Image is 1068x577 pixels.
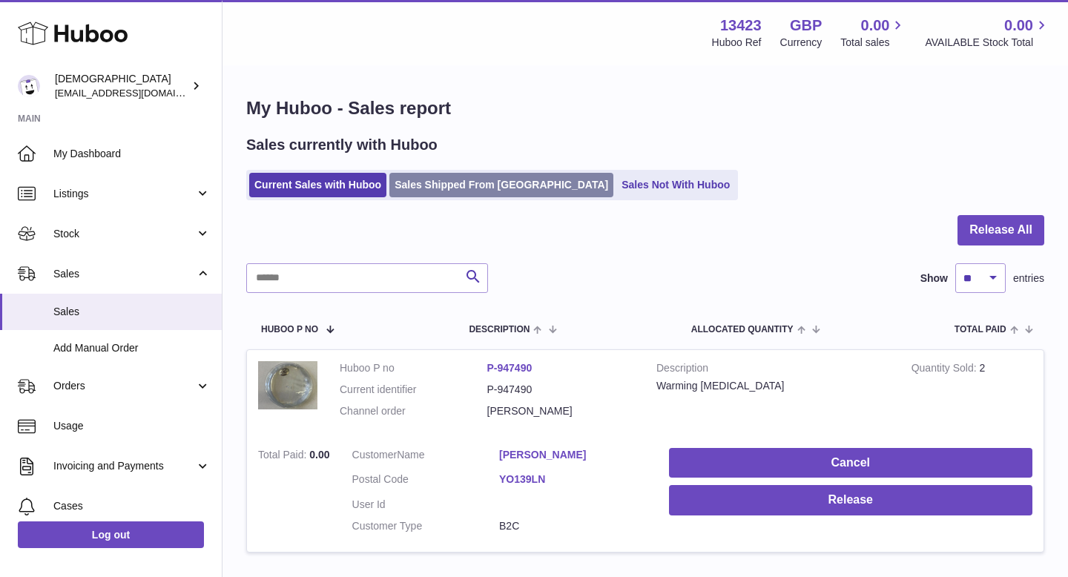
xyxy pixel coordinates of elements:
[352,498,500,512] dt: User Id
[790,16,822,36] strong: GBP
[499,472,647,487] a: YO139LN
[53,227,195,241] span: Stock
[499,448,647,462] a: [PERSON_NAME]
[53,147,211,161] span: My Dashboard
[712,36,762,50] div: Huboo Ref
[957,215,1044,245] button: Release All
[389,173,613,197] a: Sales Shipped From [GEOGRAPHIC_DATA]
[656,379,889,393] div: Warming [MEDICAL_DATA]
[53,459,195,473] span: Invoicing and Payments
[1004,16,1033,36] span: 0.00
[53,419,211,433] span: Usage
[669,485,1032,515] button: Release
[53,305,211,319] span: Sales
[925,36,1050,50] span: AVAILABLE Stock Total
[258,449,309,464] strong: Total Paid
[53,187,195,201] span: Listings
[352,519,500,533] dt: Customer Type
[261,325,318,334] span: Huboo P no
[53,267,195,281] span: Sales
[669,448,1032,478] button: Cancel
[487,383,635,397] dd: P-947490
[352,449,398,461] span: Customer
[616,173,735,197] a: Sales Not With Huboo
[55,87,218,99] span: [EMAIL_ADDRESS][DOMAIN_NAME]
[53,499,211,513] span: Cases
[469,325,530,334] span: Description
[840,36,906,50] span: Total sales
[780,36,823,50] div: Currency
[920,271,948,286] label: Show
[249,173,386,197] a: Current Sales with Huboo
[309,449,329,461] span: 0.00
[340,361,487,375] dt: Huboo P no
[53,341,211,355] span: Add Manual Order
[55,72,188,100] div: [DEMOGRAPHIC_DATA]
[912,362,980,377] strong: Quantity Sold
[691,325,794,334] span: ALLOCATED Quantity
[258,361,317,409] img: 1707605143.png
[340,383,487,397] dt: Current identifier
[499,519,647,533] dd: B2C
[861,16,890,36] span: 0.00
[487,404,635,418] dd: [PERSON_NAME]
[246,96,1044,120] h1: My Huboo - Sales report
[352,448,500,466] dt: Name
[53,379,195,393] span: Orders
[656,361,889,379] strong: Description
[340,404,487,418] dt: Channel order
[900,350,1044,437] td: 2
[840,16,906,50] a: 0.00 Total sales
[246,135,438,155] h2: Sales currently with Huboo
[487,362,533,374] a: P-947490
[1013,271,1044,286] span: entries
[925,16,1050,50] a: 0.00 AVAILABLE Stock Total
[352,472,500,490] dt: Postal Code
[18,75,40,97] img: olgazyuz@outlook.com
[720,16,762,36] strong: 13423
[955,325,1006,334] span: Total paid
[18,521,204,548] a: Log out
